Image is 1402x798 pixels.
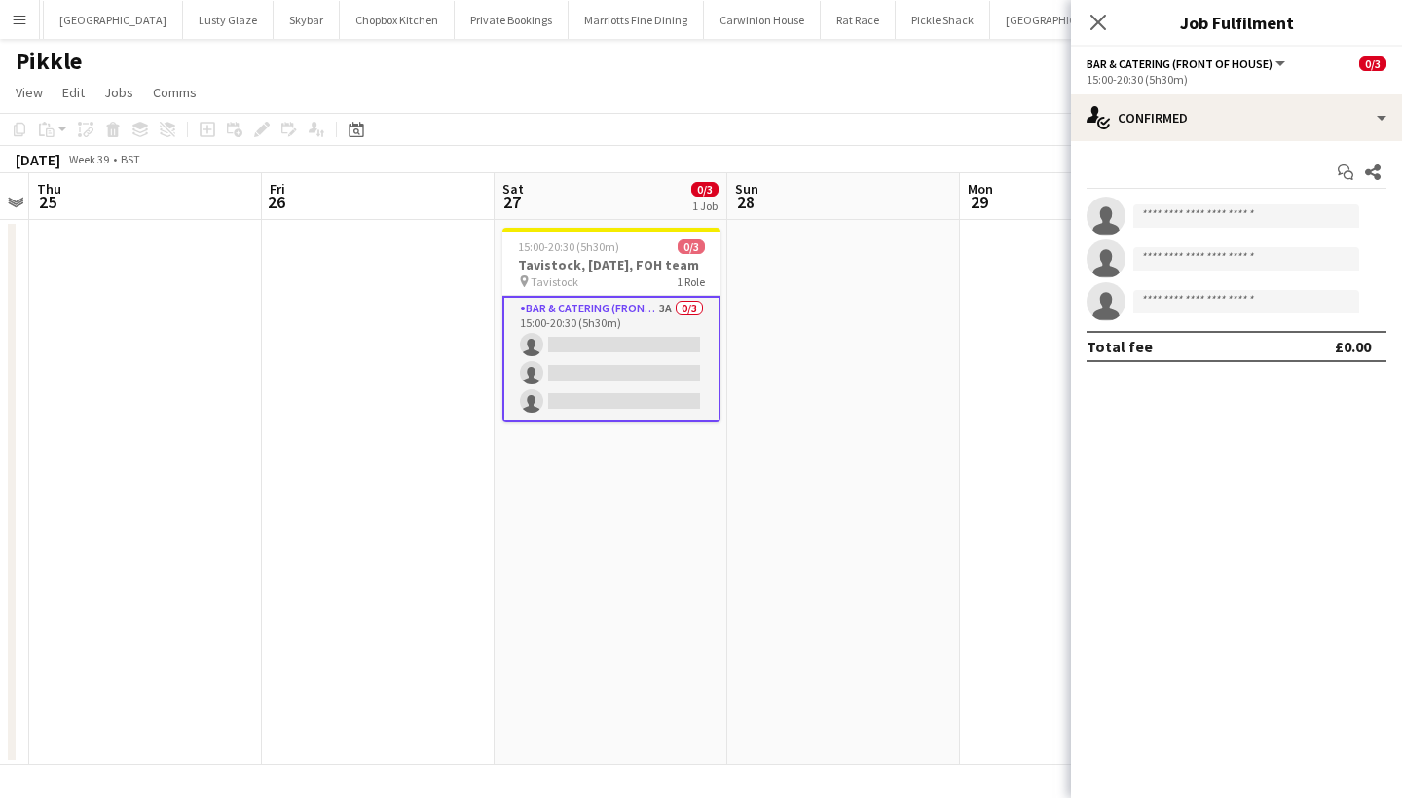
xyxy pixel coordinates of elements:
[104,84,133,101] span: Jobs
[678,239,705,254] span: 0/3
[732,191,758,213] span: 28
[990,1,1129,39] button: [GEOGRAPHIC_DATA]
[499,191,524,213] span: 27
[274,1,340,39] button: Skybar
[518,239,619,254] span: 15:00-20:30 (5h30m)
[1087,56,1288,71] button: Bar & Catering (Front of House)
[502,296,720,422] app-card-role: Bar & Catering (Front of House)3A0/315:00-20:30 (5h30m)
[569,1,704,39] button: Marriotts Fine Dining
[502,256,720,273] h3: Tavistock, [DATE], FOH team
[16,47,82,76] h1: Pikkle
[1071,94,1402,141] div: Confirmed
[62,84,85,101] span: Edit
[1087,337,1153,356] div: Total fee
[270,180,285,198] span: Fri
[531,274,578,289] span: Tavistock
[1087,56,1273,71] span: Bar & Catering (Front of House)
[37,180,61,198] span: Thu
[16,150,60,169] div: [DATE]
[735,180,758,198] span: Sun
[145,80,204,105] a: Comms
[340,1,455,39] button: Chopbox Kitchen
[965,191,993,213] span: 29
[267,191,285,213] span: 26
[692,199,718,213] div: 1 Job
[968,180,993,198] span: Mon
[677,274,705,289] span: 1 Role
[1359,56,1386,71] span: 0/3
[502,228,720,422] app-job-card: 15:00-20:30 (5h30m)0/3Tavistock, [DATE], FOH team Tavistock1 RoleBar & Catering (Front of House)3...
[455,1,569,39] button: Private Bookings
[8,80,51,105] a: View
[34,191,61,213] span: 25
[55,80,92,105] a: Edit
[704,1,821,39] button: Carwinion House
[691,182,719,197] span: 0/3
[896,1,990,39] button: Pickle Shack
[821,1,896,39] button: Rat Race
[183,1,274,39] button: Lusty Glaze
[1335,337,1371,356] div: £0.00
[44,1,183,39] button: [GEOGRAPHIC_DATA]
[64,152,113,166] span: Week 39
[121,152,140,166] div: BST
[153,84,197,101] span: Comms
[1087,72,1386,87] div: 15:00-20:30 (5h30m)
[16,84,43,101] span: View
[1071,10,1402,35] h3: Job Fulfilment
[96,80,141,105] a: Jobs
[502,180,524,198] span: Sat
